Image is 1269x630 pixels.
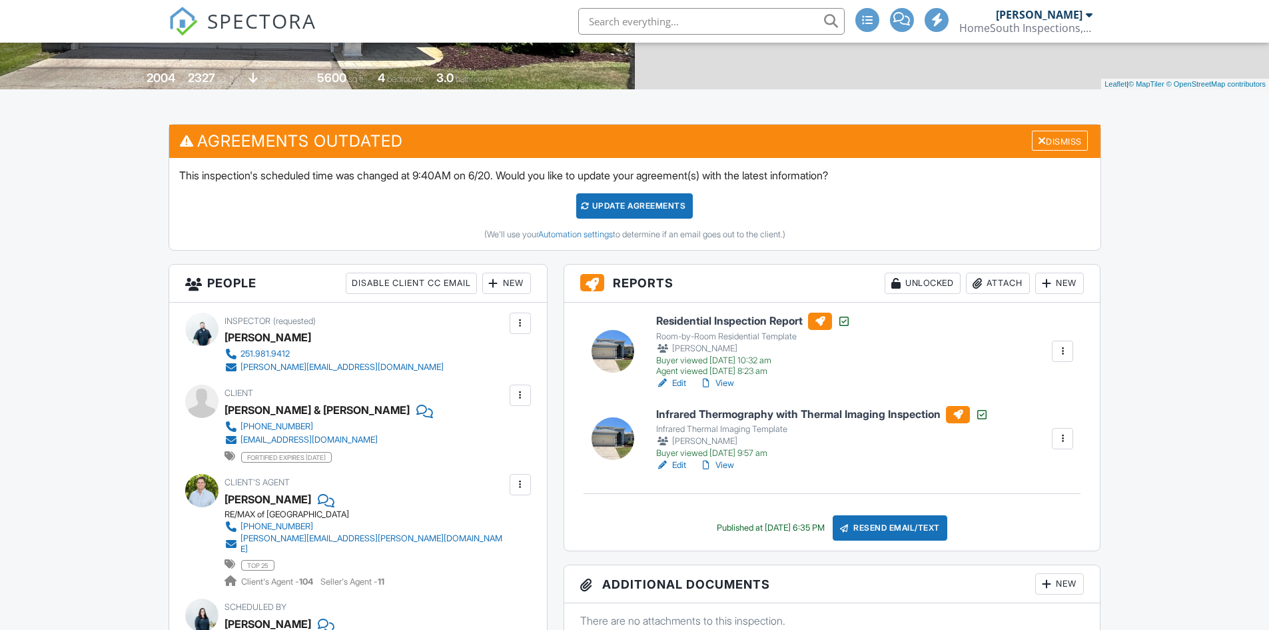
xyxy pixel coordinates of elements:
div: Disable Client CC Email [346,273,477,294]
span: bedrooms [387,74,424,84]
div: Update Agreements [576,193,693,219]
span: slab [260,74,274,84]
div: This inspection's scheduled time was changed at 9:40AM on 6/20. Would you like to update your agr... [169,158,1100,250]
span: sq.ft. [348,74,365,84]
div: 3.0 [436,71,454,85]
strong: 11 [378,577,384,587]
span: fortified expires [DATE] [241,452,332,463]
a: [PERSON_NAME][EMAIL_ADDRESS][DOMAIN_NAME] [224,361,444,374]
div: [PERSON_NAME] [996,8,1082,21]
a: Edit [656,377,686,390]
div: [PERSON_NAME][EMAIL_ADDRESS][PERSON_NAME][DOMAIN_NAME] [240,533,506,555]
h3: People [169,265,547,303]
div: Buyer viewed [DATE] 9:57 am [656,448,989,459]
div: [PERSON_NAME] [656,435,989,448]
img: The Best Home Inspection Software - Spectora [169,7,198,36]
a: Infrared Thermography with Thermal Imaging Inspection Infrared Thermal Imaging Template [PERSON_N... [656,406,989,459]
div: Agent viewed [DATE] 8:23 am [656,366,851,377]
div: [PHONE_NUMBER] [240,521,313,532]
div: 4 [378,71,385,85]
div: Room-by-Room Residential Template [656,331,851,342]
div: (We'll use your to determine if an email goes out to the client.) [179,229,1090,240]
span: (requested) [273,316,316,326]
span: sq. ft. [217,74,236,84]
h6: Infrared Thermography with Thermal Imaging Inspection [656,406,989,423]
a: Edit [656,459,686,472]
span: top 25 [241,560,274,571]
p: There are no attachments to this inspection. [580,613,1084,628]
div: Attach [966,273,1030,294]
div: [PERSON_NAME] [656,342,851,355]
div: 251.981.9412 [240,349,290,359]
span: Seller's Agent - [320,577,384,587]
h3: Additional Documents [564,565,1100,603]
a: View [699,459,734,472]
span: Client's Agent - [241,577,315,587]
a: [PHONE_NUMBER] [224,520,506,533]
a: Residential Inspection Report Room-by-Room Residential Template [PERSON_NAME] Buyer viewed [DATE]... [656,313,851,377]
a: © MapTiler [1128,80,1164,88]
h3: Agreements Outdated [169,125,1100,157]
div: [PERSON_NAME] [224,327,311,347]
div: [PERSON_NAME] [224,489,311,509]
a: Automation settings [538,229,613,239]
a: [PHONE_NUMBER] [224,420,422,433]
div: Resend Email/Text [833,515,947,541]
div: 2327 [188,71,215,85]
div: 2004 [147,71,175,85]
div: New [1035,573,1084,595]
span: bathrooms [456,74,494,84]
span: Inspector [224,316,270,326]
div: New [482,273,531,294]
div: Buyer viewed [DATE] 10:32 am [656,355,851,366]
div: [EMAIL_ADDRESS][DOMAIN_NAME] [240,435,378,445]
div: [PHONE_NUMBER] [240,421,313,432]
div: Infrared Thermal Imaging Template [656,424,989,435]
div: [PERSON_NAME][EMAIL_ADDRESS][DOMAIN_NAME] [240,362,444,373]
span: Client [224,388,253,398]
div: Dismiss [1032,131,1088,151]
h3: Reports [564,265,1100,303]
a: [PERSON_NAME][EMAIL_ADDRESS][PERSON_NAME][DOMAIN_NAME] [224,533,506,555]
a: © OpenStreetMap contributors [1166,80,1266,88]
div: HomeSouth Inspections, LLC [959,21,1092,35]
span: Built [130,74,145,84]
a: [EMAIL_ADDRESS][DOMAIN_NAME] [224,433,422,447]
div: | [1101,79,1269,90]
a: Leaflet [1104,80,1126,88]
div: Unlocked [885,273,961,294]
div: [PERSON_NAME] & [PERSON_NAME] [224,400,410,420]
a: SPECTORA [169,18,316,46]
div: Published at [DATE] 6:35 PM [717,523,825,533]
span: Lot Size [287,74,315,84]
a: View [699,377,734,390]
span: Scheduled By [224,602,286,612]
div: New [1035,273,1084,294]
h6: Residential Inspection Report [656,313,851,330]
strong: 104 [299,577,313,587]
div: 5600 [317,71,346,85]
div: RE/MAX of [GEOGRAPHIC_DATA] [224,509,517,520]
a: 251.981.9412 [224,347,444,361]
span: SPECTORA [207,7,316,35]
span: Client's Agent [224,477,290,487]
input: Search everything... [578,8,845,35]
